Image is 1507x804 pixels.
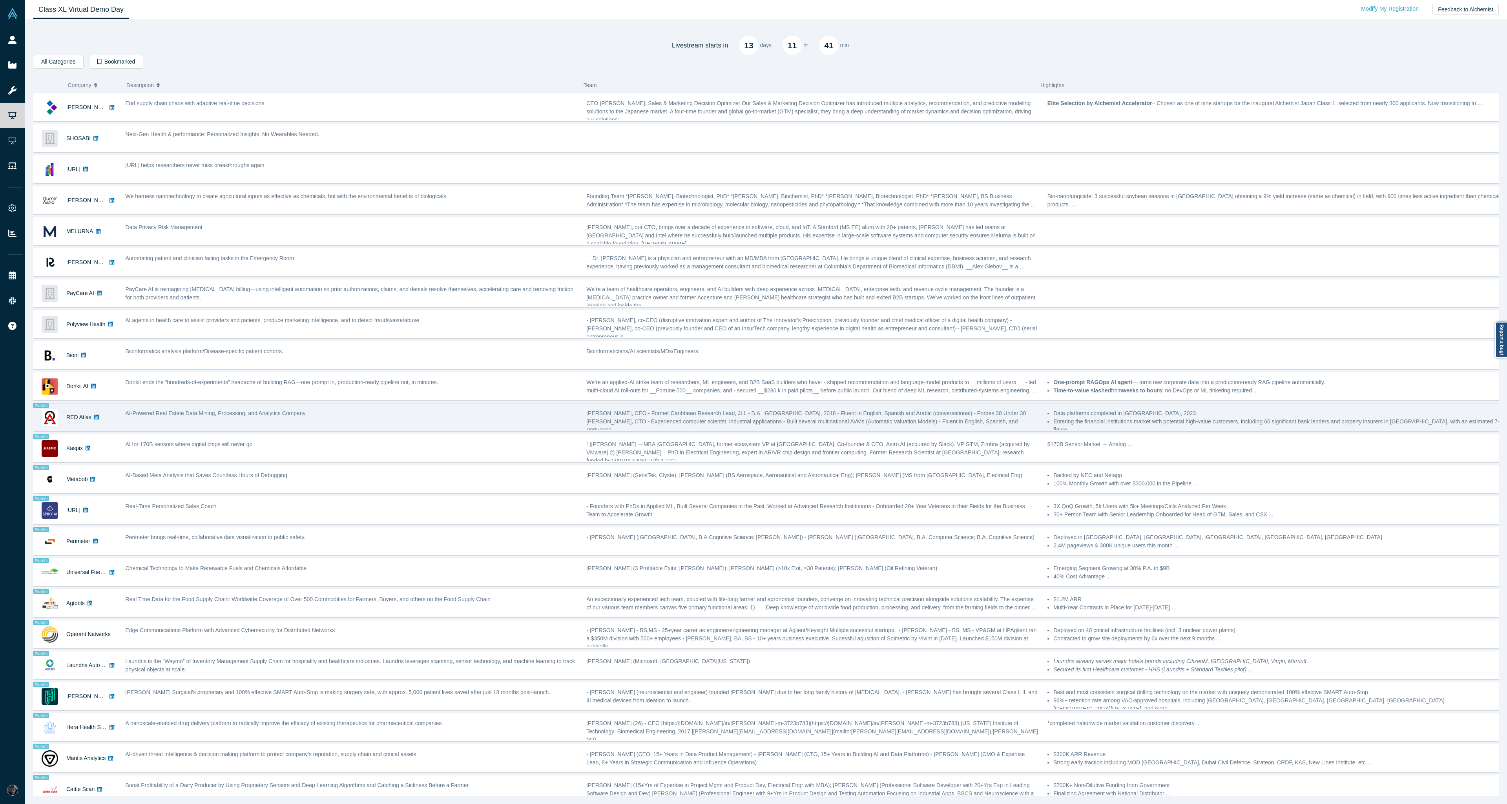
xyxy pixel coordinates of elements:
[1353,2,1427,16] a: Modify My Registration
[66,228,93,234] a: MELURNA
[840,41,849,49] p: min
[126,658,575,673] span: Laundris is the “Waymo” of Inventory Management Supply Chain for hospitality and healthcare indus...
[586,255,1031,270] span: __Dr. [PERSON_NAME] is a physician and entrepreneur with an MD/MBA from [GEOGRAPHIC_DATA]. He bri...
[586,441,1030,464] span: 1)[PERSON_NAME] —MBA [GEOGRAPHIC_DATA], former ecosystem VP at [GEOGRAPHIC_DATA]. Co-founder & CE...
[586,193,1035,208] span: Founding Team *[PERSON_NAME], Biotechnologist, PhD* *[PERSON_NAME], Biochemist, PhD* *[PERSON_NAM...
[1122,387,1162,394] strong: weeks to hours
[586,472,1022,478] span: [PERSON_NAME] (SensTek, Clyste); [PERSON_NAME] (BS Aerospace, Aeronautical and Astronautical Eng)...
[126,77,154,93] span: Description
[33,434,49,439] span: Alumni
[126,782,469,788] span: Boost Profitability of a Dairy Producer by Using Proprietary Sensors and Deep Learning Algorithms...
[1053,387,1111,394] strong: Time-to-value slashed
[33,496,49,501] span: Alumni
[1047,440,1500,448] p: $170B Sensor Market → Analog ...
[42,254,58,271] img: Renna's Logo
[1053,696,1500,713] li: 96%+ retention rate among VAC-approved hospitals, including [GEOGRAPHIC_DATA], [GEOGRAPHIC_DATA],...
[1053,572,1500,581] li: 40% Cost Advantage ...
[1053,533,1500,541] li: Deployed in [GEOGRAPHIC_DATA], [GEOGRAPHIC_DATA], [GEOGRAPHIC_DATA], [GEOGRAPHIC_DATA], [GEOGRAPH...
[66,724,120,730] a: Hera Health Solutions
[42,719,58,736] img: Hera Health Solutions's Logo
[1053,626,1500,634] li: Deployed on 40 critical infrastructure facilities (incl. 3 nuclear power plants)
[586,317,1037,340] span: - [PERSON_NAME], co-CEO (disruptive innovation expert and author of The Innovator's Prescription,...
[66,445,83,451] a: Kaspix
[1053,634,1500,643] li: Contracted to grow site deployments by 6x over the next 9 months ...
[126,224,203,230] span: Data Privacy Risk Management
[586,348,700,354] span: Bioinformaticians/AI scientists/MDs/Engineers.
[1047,99,1500,108] p: – Chosen as one of nine startups for the inaugural Alchemist Japan Class 1, selected from nearly ...
[1495,322,1507,358] a: Report a bug!
[7,785,18,796] img: Rami Chousein's Account
[68,77,119,93] button: Company
[33,527,49,532] span: Alumni
[126,379,438,385] span: Donkit ends the “hundreds-of-experiments” headache of building RAG—one prompt in, production-read...
[1053,781,1500,789] li: $700K+ Non-Dilutive Funding from Government
[126,77,575,93] button: Description
[1053,658,1308,664] em: Laundris already serves major hotels brands including CitizenM, [GEOGRAPHIC_DATA], Virgin, Marriott,
[672,42,728,49] h4: Livestream starts in
[1053,510,1500,519] li: 30+ Person Team with Senior Leadership Onboarded for Head of GTM, Sales, and CSX ...
[33,744,49,749] span: Alumni
[1047,719,1500,727] p: *completed nationwide market validation customer discovery ...
[66,290,94,296] a: PayCare AI
[1053,564,1500,572] li: Emerging Segment Growing at 30% P.A. to $9B
[126,627,335,633] span: Edge Communications Platform with Advanced Cybersecurity for Distributed Networks
[586,503,1025,518] span: - Founders with PhDs in Applied ML, Built Several Companies in the Past, Worked at Advanced Resea...
[42,471,58,488] img: Metabob's Logo
[66,755,106,761] a: Mantis Analytics
[586,689,1038,704] span: - [PERSON_NAME] (neuroscientist and engineer) founded [PERSON_NAME] due to her long family histor...
[33,403,49,408] span: Alumni
[42,285,58,302] img: PayCare AI 's Logo
[126,286,574,301] span: PayCare AI is reimagining [MEDICAL_DATA] billing—using intelligent automation so prior authorizat...
[586,658,750,664] span: [PERSON_NAME] (Microsoft, [GEOGRAPHIC_DATA][US_STATE])
[1053,409,1500,417] li: Data platforms completed in [GEOGRAPHIC_DATA], 2023.
[1047,100,1152,106] strong: Elite Selection by Alchemist Accelerator
[1053,378,1500,387] li: — turns raw corporate data into a production-ready RAG pipeline automatically.
[66,786,95,792] a: Cattle Scan
[42,161,58,178] img: Tally.AI's Logo
[126,751,418,757] span: AI-driven threat intelligence & decision making platform to protect company’s reputation, supply ...
[739,36,758,55] div: 13
[586,627,1036,650] span: - [PERSON_NAME] - BS,MS - 25+year carrer as enginner/engineering manager at Aglient/Keysight Mult...
[66,104,111,110] a: [PERSON_NAME]
[7,8,18,19] img: Alchemist Vault Logo
[33,682,49,687] span: Alumni
[126,410,306,416] span: AI-Powered Real Estate Data Mining, Processing, and Analytics Company
[126,534,306,540] span: Perimeter brings real-time, collaborative data visualization to public safety.
[586,751,1025,766] span: - [PERSON_NAME] (CEO, 15+ Years in Data Product Management) - [PERSON_NAME] (CTO, 15+ Years in Bu...
[42,378,58,395] img: Donkit AI's Logo
[33,0,129,19] a: Class XL Virtual Demo Day
[42,564,58,581] img: Universal Fuel Technologies's Logo
[66,135,91,141] a: SHOSABI
[42,533,58,550] img: Perimeter's Logo
[126,193,448,199] span: We harness nanotechnology to create agricultural inputs as effective as chemicals, but with the e...
[42,223,58,240] img: MELURNA's Logo
[126,689,551,695] span: [PERSON_NAME] Surgical's proprietary and 100% effective SMART Auto-Stop is making surgery safe, w...
[126,472,289,478] span: AI-Based Meta Analysis that Saves Countless Hours of Debugging.
[1040,82,1064,88] span: Highlights
[66,507,80,513] a: [URL]
[1053,541,1500,550] li: 2.4M pageviews & 300K unique users this month ...
[586,720,1038,743] span: [PERSON_NAME] (26) - CEO [https://[DOMAIN_NAME]/in/[PERSON_NAME]-m-3723b783](https://[DOMAIN_NAME...
[586,410,1026,433] span: [PERSON_NAME], CEO - Former Caribbean Research Lead, JLL - B.A. [GEOGRAPHIC_DATA], 2018 - Fluent ...
[33,558,49,563] span: Alumni
[1053,479,1500,488] li: 100% Monthly Growth with over $300,000 in the Pipeline ...
[42,192,58,209] img: Qumir Nano's Logo
[66,259,111,265] a: [PERSON_NAME]
[42,688,58,705] img: Hubly Surgical's Logo
[126,720,442,726] span: A nanoscale-enabled drug delivery platform to radically improve the efficacy of existing therapeu...
[66,383,88,389] a: Donkit AI
[1053,666,1248,673] em: Secured its first Healthcare customer - HHS (Laundris + Standard Textiles pilot).
[42,626,58,643] img: Operant Networks's Logo
[33,589,49,594] span: Alumni
[1053,603,1500,612] li: Multi-Year Contracts in Place for [DATE]-[DATE] ...
[1053,387,1500,395] li: from ; no DevOps or ML tinkering required. ...
[66,321,106,327] a: Polyview Health
[1053,417,1500,434] li: Entering the financial institutions market with potential high-value customers, including 60 sign...
[89,55,143,69] button: Bookmarked
[126,317,420,323] span: AI agents in health care to assist providers and patients, produce marketing intelligence, and to...
[66,693,133,699] a: [PERSON_NAME] Surgical
[1053,789,1500,798] li: Finalizing Agreement with National Distributor ...
[66,166,80,172] a: [URL]
[66,414,91,420] a: RED Atlas
[66,569,135,575] a: Universal Fuel Technologies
